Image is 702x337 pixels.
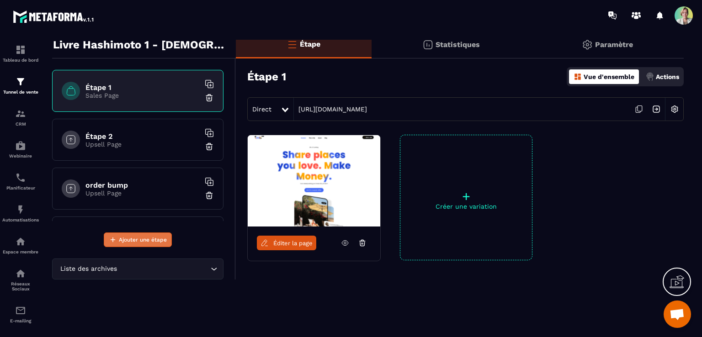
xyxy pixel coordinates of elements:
a: automationsautomationsAutomatisations [2,197,39,229]
a: schedulerschedulerPlanificateur [2,165,39,197]
p: + [400,190,532,203]
button: Ajouter une étape [104,232,172,247]
img: logo [13,8,95,25]
a: automationsautomationsEspace membre [2,229,39,261]
p: Livre Hashimoto 1 - [DEMOGRAPHIC_DATA] suppléments - Stop Hashimoto [53,36,229,54]
p: Vue d'ensemble [584,73,634,80]
p: Automatisations [2,217,39,222]
span: Liste des archives [58,264,119,274]
img: automations [15,236,26,247]
p: Tableau de bord [2,58,39,63]
a: social-networksocial-networkRéseaux Sociaux [2,261,39,298]
p: Paramètre [595,40,633,49]
p: Créer une variation [400,203,532,210]
img: email [15,305,26,316]
img: formation [15,76,26,87]
img: scheduler [15,172,26,183]
span: Ajouter une étape [119,235,167,244]
img: automations [15,140,26,151]
img: bars-o.4a397970.svg [287,39,298,50]
img: formation [15,108,26,119]
a: [URL][DOMAIN_NAME] [294,105,367,113]
p: Webinaire [2,153,39,158]
p: Sales Page [85,92,200,99]
a: Éditer la page [257,236,316,250]
div: Search for option [52,258,223,279]
h6: Étape 1 [85,83,200,92]
img: setting-gr.5f69749f.svg [582,39,593,50]
h3: Étape 1 [247,70,286,83]
img: actions.d6e523a2.png [646,73,654,81]
a: Ouvrir le chat [664,300,691,328]
p: CRM [2,121,39,126]
img: formation [15,44,26,55]
img: automations [15,204,26,215]
img: arrow-next.bcc2205e.svg [648,100,665,118]
p: Upsell Page [85,141,200,148]
input: Search for option [119,264,208,274]
p: Étape [300,40,320,48]
img: trash [205,142,214,151]
a: formationformationTunnel de vente [2,69,39,101]
p: Réseaux Sociaux [2,281,39,291]
a: formationformationTableau de bord [2,37,39,69]
p: Planificateur [2,185,39,190]
p: Upsell Page [85,190,200,197]
p: Tunnel de vente [2,90,39,95]
img: dashboard-orange.40269519.svg [574,73,582,81]
img: trash [205,93,214,102]
p: Espace membre [2,249,39,254]
p: Statistiques [436,40,480,49]
span: Direct [252,105,271,113]
a: formationformationCRM [2,101,39,133]
h6: order bump [85,181,200,190]
p: Actions [656,73,679,80]
p: E-mailing [2,318,39,323]
img: setting-w.858f3a88.svg [666,100,683,118]
img: stats.20deebd0.svg [422,39,433,50]
span: Éditer la page [273,240,313,247]
img: social-network [15,268,26,279]
a: emailemailE-mailing [2,298,39,330]
img: image [248,135,380,226]
a: automationsautomationsWebinaire [2,133,39,165]
img: trash [205,191,214,200]
h6: Étape 2 [85,132,200,141]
